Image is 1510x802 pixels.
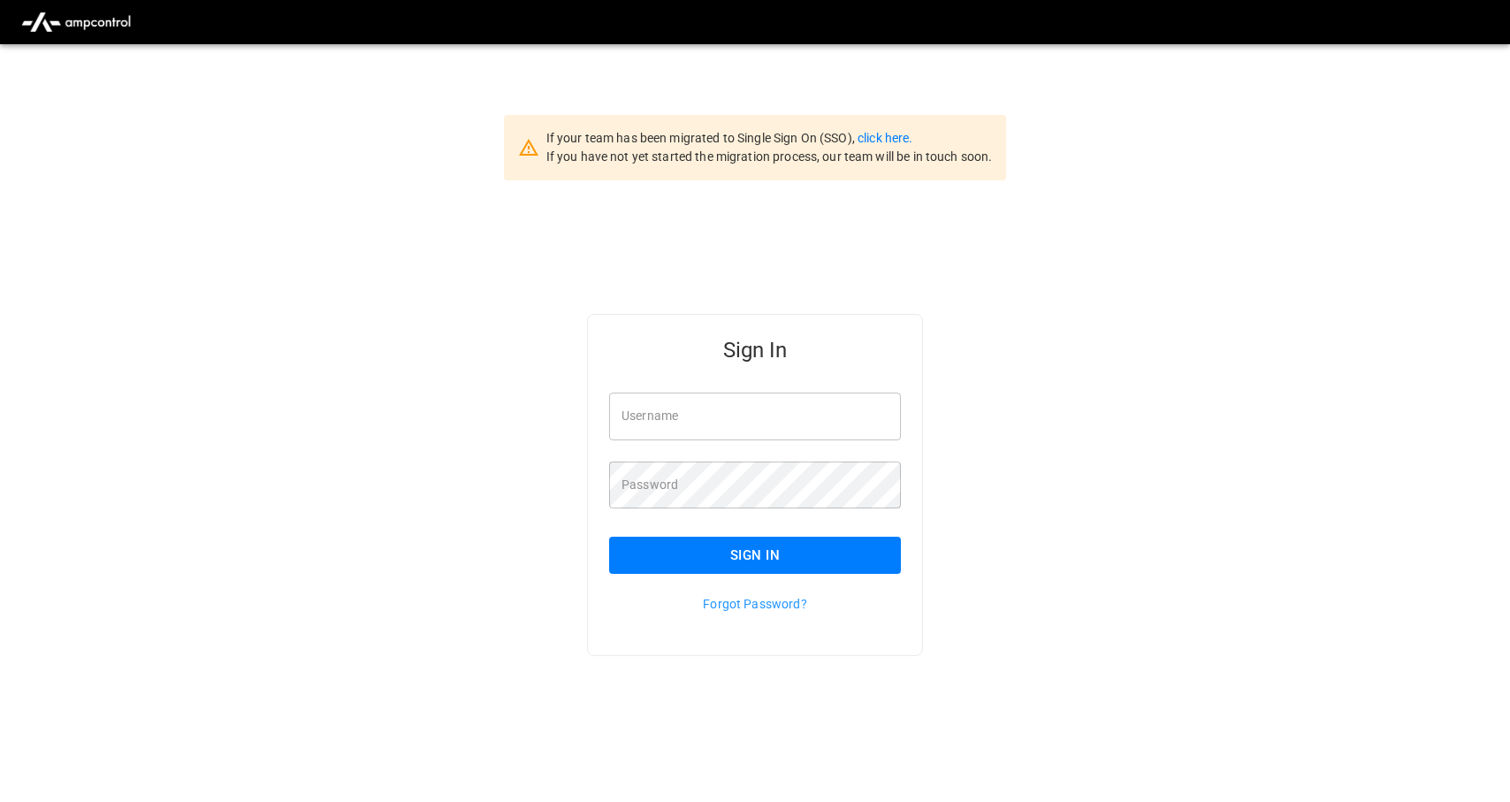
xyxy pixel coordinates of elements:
[14,5,138,39] img: ampcontrol.io logo
[609,595,901,613] p: Forgot Password?
[546,149,993,164] span: If you have not yet started the migration process, our team will be in touch soon.
[609,537,901,574] button: Sign In
[609,336,901,364] h5: Sign In
[858,131,912,145] a: click here.
[546,131,858,145] span: If your team has been migrated to Single Sign On (SSO),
